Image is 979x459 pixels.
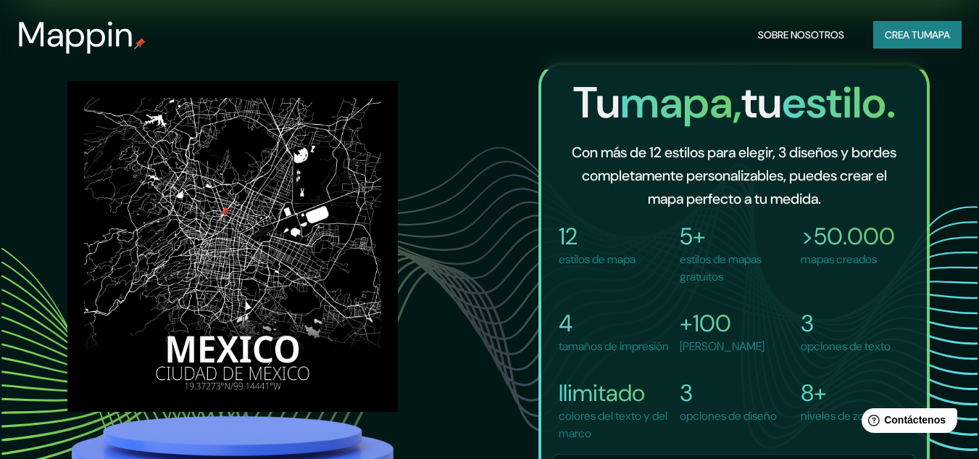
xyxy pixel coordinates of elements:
[873,21,962,49] button: Crea tumapa
[885,28,924,41] font: Crea tu
[620,74,741,131] font: mapa,
[559,339,669,354] font: tamaños de impresión
[559,408,667,441] font: colores del texto y del marco
[573,74,620,131] font: Tu
[758,28,844,41] font: Sobre nosotros
[680,408,777,423] font: opciones de diseño
[134,38,146,49] img: pin de mapeo
[801,408,881,423] font: niveles de zoom
[752,21,850,49] button: Sobre nosotros
[801,378,827,408] font: 8+
[801,339,891,354] font: opciones de texto
[741,74,782,131] font: tu
[680,252,762,284] font: estilos de mapas gratuitos
[680,308,731,339] font: +100
[67,77,398,408] img: mexico-city.png
[680,221,706,252] font: 5+
[850,402,963,443] iframe: Lanzador de widgets de ayuda
[801,308,814,339] font: 3
[924,28,950,41] font: mapa
[559,378,645,408] font: Ilimitado
[572,143,896,208] font: Con más de 12 estilos para elegir, 3 diseños y bordes completamente personalizables, puedes crear...
[801,252,877,267] font: mapas creados
[680,339,765,354] font: [PERSON_NAME]
[782,74,896,131] font: estilo.
[559,252,636,267] font: estilos de mapa
[680,378,693,408] font: 3
[559,221,578,252] font: 12
[559,308,572,339] font: 4
[17,12,134,57] font: Mappin
[801,221,895,252] font: >50.000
